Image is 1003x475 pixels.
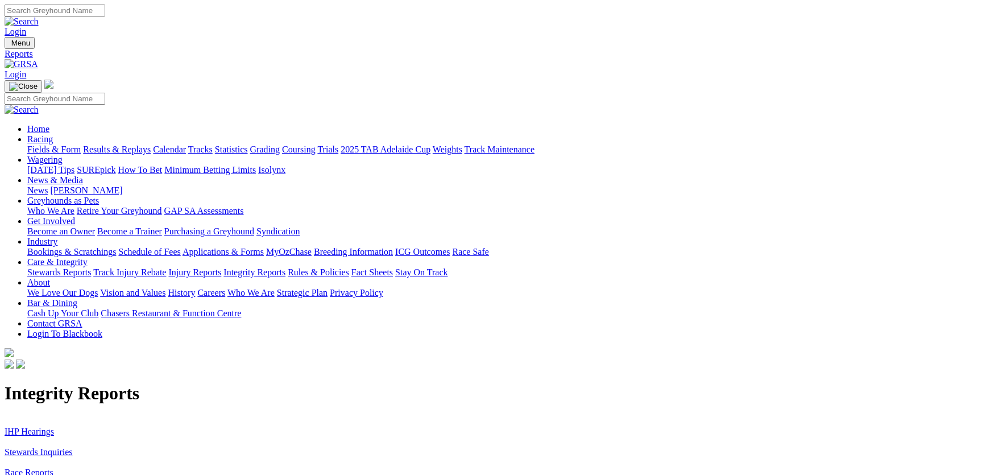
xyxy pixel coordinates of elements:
a: Get Involved [27,216,75,226]
a: 2025 TAB Adelaide Cup [341,144,430,154]
a: Become a Trainer [97,226,162,236]
a: Rules & Policies [288,267,349,277]
div: Get Involved [27,226,998,237]
a: Race Safe [452,247,488,257]
a: Purchasing a Greyhound [164,226,254,236]
a: Become an Owner [27,226,95,236]
a: About [27,278,50,287]
a: Statistics [215,144,248,154]
a: History [168,288,195,298]
a: Home [27,124,49,134]
a: Vision and Values [100,288,165,298]
img: Close [9,82,38,91]
a: Who We Are [227,288,275,298]
a: Industry [27,237,57,246]
a: Stewards Inquiries [5,447,73,457]
img: logo-grsa-white.png [44,80,53,89]
a: Racing [27,134,53,144]
a: [PERSON_NAME] [50,185,122,195]
button: Toggle navigation [5,37,35,49]
a: Applications & Forms [183,247,264,257]
a: Schedule of Fees [118,247,180,257]
a: Login [5,69,26,79]
img: logo-grsa-white.png [5,348,14,357]
a: Minimum Betting Limits [164,165,256,175]
img: facebook.svg [5,360,14,369]
a: Coursing [282,144,316,154]
a: MyOzChase [266,247,312,257]
span: Menu [11,39,30,47]
a: Isolynx [258,165,285,175]
a: Who We Are [27,206,74,216]
a: Stewards Reports [27,267,91,277]
a: Results & Replays [83,144,151,154]
a: Careers [197,288,225,298]
div: Greyhounds as Pets [27,206,998,216]
a: Injury Reports [168,267,221,277]
a: Fact Sheets [351,267,393,277]
a: Tracks [188,144,213,154]
a: Bar & Dining [27,298,77,308]
img: Search [5,105,39,115]
img: Search [5,16,39,27]
a: Cash Up Your Club [27,308,98,318]
a: How To Bet [118,165,163,175]
div: Industry [27,247,998,257]
a: GAP SA Assessments [164,206,244,216]
input: Search [5,93,105,105]
button: Toggle navigation [5,80,42,93]
a: Reports [5,49,998,59]
a: Contact GRSA [27,319,82,328]
a: Login To Blackbook [27,329,102,338]
input: Search [5,5,105,16]
a: Grading [250,144,280,154]
a: Bookings & Scratchings [27,247,116,257]
div: Racing [27,144,998,155]
div: Bar & Dining [27,308,998,319]
a: Breeding Information [314,247,393,257]
img: twitter.svg [16,360,25,369]
a: Chasers Restaurant & Function Centre [101,308,241,318]
a: ICG Outcomes [395,247,450,257]
a: Wagering [27,155,63,164]
a: SUREpick [77,165,115,175]
a: Track Maintenance [465,144,534,154]
div: About [27,288,998,298]
a: Fields & Form [27,144,81,154]
a: News [27,185,48,195]
a: Care & Integrity [27,257,88,267]
a: Privacy Policy [330,288,383,298]
h1: Integrity Reports [5,383,998,404]
div: Care & Integrity [27,267,998,278]
a: News & Media [27,175,83,185]
a: Track Injury Rebate [93,267,166,277]
a: Weights [433,144,462,154]
div: Wagering [27,165,998,175]
a: IHP Hearings [5,427,54,436]
a: Stay On Track [395,267,447,277]
a: Trials [317,144,338,154]
a: Login [5,27,26,36]
a: We Love Our Dogs [27,288,98,298]
a: Calendar [153,144,186,154]
a: Strategic Plan [277,288,328,298]
a: Syndication [256,226,300,236]
a: Greyhounds as Pets [27,196,99,205]
a: [DATE] Tips [27,165,74,175]
a: Retire Your Greyhound [77,206,162,216]
div: News & Media [27,185,998,196]
a: Integrity Reports [223,267,285,277]
img: GRSA [5,59,38,69]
